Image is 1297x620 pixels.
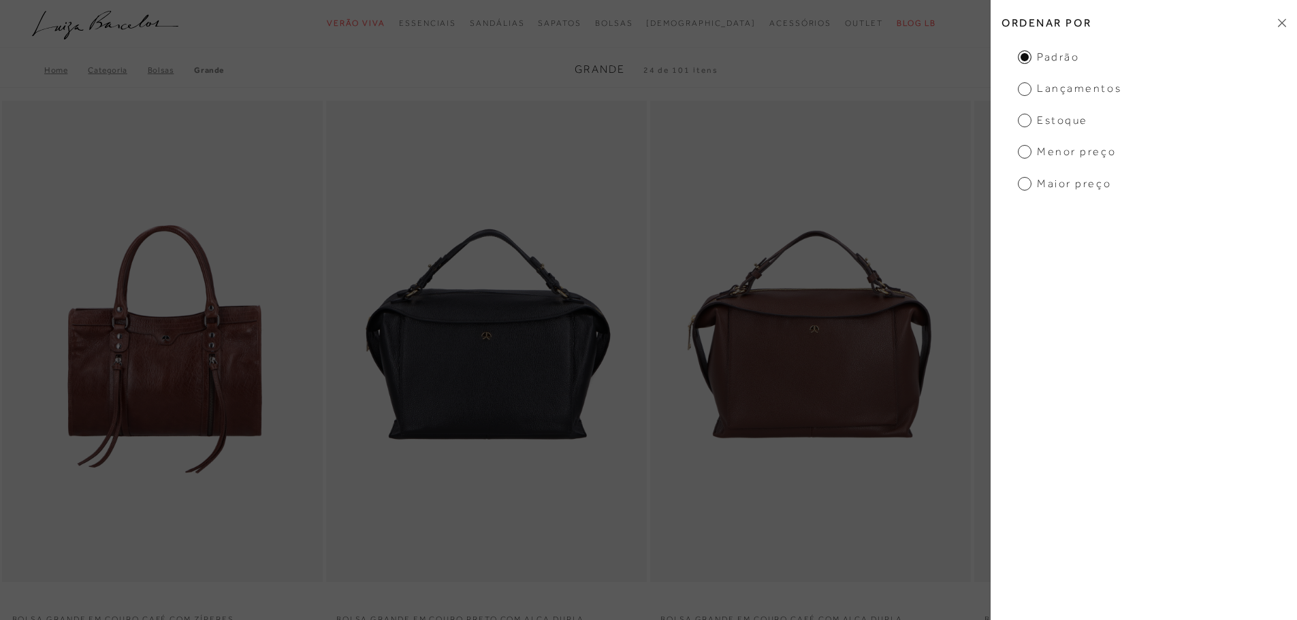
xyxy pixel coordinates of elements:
[991,7,1297,39] h2: Ordenar por
[652,103,970,580] a: BOLSA GRANDE EM COURO CAFÉ COM ALÇA DUPLA BOLSA GRANDE EM COURO CAFÉ COM ALÇA DUPLA
[399,11,456,36] a: categoryNavScreenReaderText
[769,18,831,28] span: Acessórios
[976,103,1294,580] img: BOLSA GRANDE EM COURO CARAMELO COM ALÇA DUPLA
[470,18,524,28] span: Sandálias
[845,18,883,28] span: Outlet
[1018,81,1121,96] span: Lançamentos
[470,11,524,36] a: categoryNavScreenReaderText
[652,103,970,580] img: BOLSA GRANDE EM COURO CAFÉ COM ALÇA DUPLA
[88,65,147,75] a: Categoria
[1018,113,1088,128] span: Estoque
[327,11,385,36] a: categoryNavScreenReaderText
[646,11,756,36] a: noSubCategoriesText
[327,103,645,580] img: BOLSA GRANDE EM COURO PRETO COM ALÇA DUPLA
[1018,50,1079,65] span: Padrão
[845,11,883,36] a: categoryNavScreenReaderText
[194,65,224,75] a: Grande
[646,18,756,28] span: [DEMOGRAPHIC_DATA]
[897,18,936,28] span: BLOG LB
[327,103,645,580] a: BOLSA GRANDE EM COURO PRETO COM ALÇA DUPLA BOLSA GRANDE EM COURO PRETO COM ALÇA DUPLA
[769,11,831,36] a: categoryNavScreenReaderText
[3,103,321,580] a: BOLSA GRANDE EM COURO CAFÉ COM ZÍPERES BOLSA GRANDE EM COURO CAFÉ COM ZÍPERES
[897,11,936,36] a: BLOG LB
[148,65,195,75] a: Bolsas
[1018,176,1111,191] span: Maior preço
[44,65,88,75] a: Home
[643,65,718,75] span: 24 de 101 itens
[575,63,625,76] span: Grande
[976,103,1294,580] a: BOLSA GRANDE EM COURO CARAMELO COM ALÇA DUPLA BOLSA GRANDE EM COURO CARAMELO COM ALÇA DUPLA
[399,18,456,28] span: Essenciais
[1018,144,1116,159] span: Menor preço
[3,103,321,580] img: BOLSA GRANDE EM COURO CAFÉ COM ZÍPERES
[595,11,633,36] a: categoryNavScreenReaderText
[595,18,633,28] span: Bolsas
[538,11,581,36] a: categoryNavScreenReaderText
[538,18,581,28] span: Sapatos
[327,18,385,28] span: Verão Viva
